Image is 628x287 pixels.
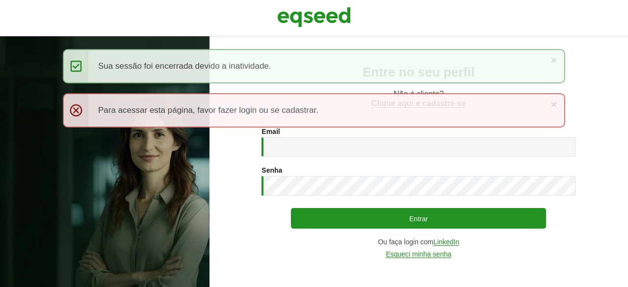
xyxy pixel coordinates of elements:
[386,251,451,258] a: Esqueci minha senha
[291,208,546,229] button: Entrar
[551,55,557,65] a: ×
[63,49,565,83] div: Sua sessão foi encerrada devido a inatividade.
[277,5,351,29] img: EqSeed Logo
[433,238,459,246] a: LinkedIn
[262,238,576,246] div: Ou faça login com
[551,99,557,109] a: ×
[262,167,282,174] label: Senha
[63,93,565,128] div: Para acessar esta página, favor fazer login ou se cadastrar.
